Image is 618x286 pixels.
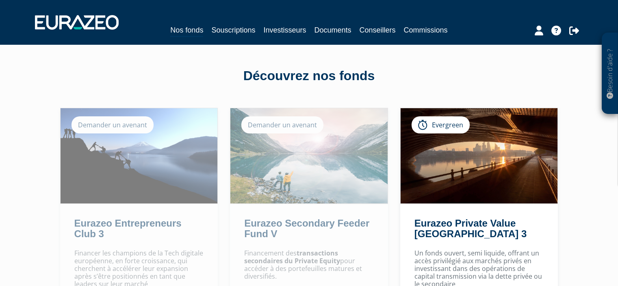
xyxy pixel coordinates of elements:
[244,249,340,265] strong: transactions secondaires du Private Equity
[211,24,255,36] a: Souscriptions
[401,108,558,203] img: Eurazeo Private Value Europe 3
[412,116,470,133] div: Evergreen
[263,24,306,36] a: Investisseurs
[404,24,448,36] a: Commissions
[78,67,541,85] div: Découvrez nos fonds
[170,24,203,37] a: Nos fonds
[61,108,218,203] img: Eurazeo Entrepreneurs Club 3
[360,24,396,36] a: Conseillers
[74,218,182,239] a: Eurazeo Entrepreneurs Club 3
[244,249,374,281] p: Financement des pour accéder à des portefeuilles matures et diversifiés.
[414,218,527,239] a: Eurazeo Private Value [GEOGRAPHIC_DATA] 3
[244,218,369,239] a: Eurazeo Secondary Feeder Fund V
[35,15,119,30] img: 1732889491-logotype_eurazeo_blanc_rvb.png
[241,116,323,133] div: Demander un avenant
[72,116,154,133] div: Demander un avenant
[605,37,615,110] p: Besoin d'aide ?
[230,108,388,203] img: Eurazeo Secondary Feeder Fund V
[314,24,351,36] a: Documents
